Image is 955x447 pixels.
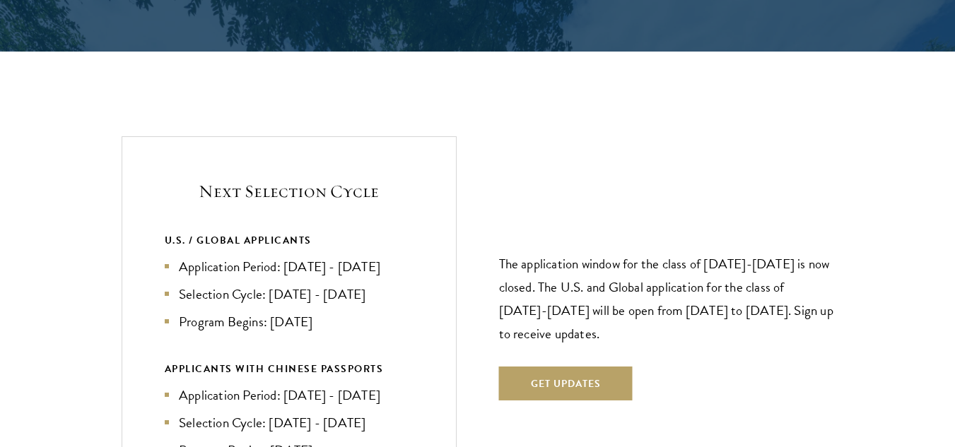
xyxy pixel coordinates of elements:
li: Selection Cycle: [DATE] - [DATE] [165,412,414,433]
h5: Next Selection Cycle [165,179,414,203]
p: The application window for the class of [DATE]-[DATE] is now closed. The U.S. and Global applicat... [499,252,834,345]
li: Program Begins: [DATE] [165,311,414,332]
li: Application Period: [DATE] - [DATE] [165,385,414,405]
li: Application Period: [DATE] - [DATE] [165,256,414,277]
li: Selection Cycle: [DATE] - [DATE] [165,284,414,304]
button: Get Updates [499,366,633,400]
div: APPLICANTS WITH CHINESE PASSPORTS [165,360,414,378]
div: U.S. / GLOBAL APPLICANTS [165,232,414,249]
